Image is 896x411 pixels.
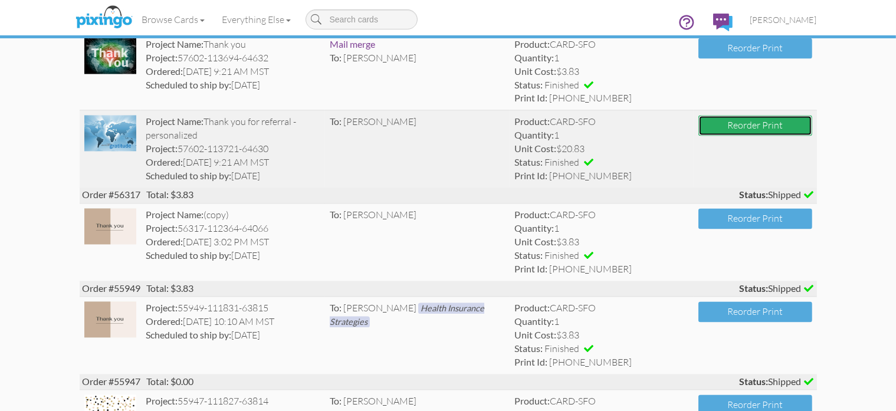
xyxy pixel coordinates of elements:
[146,170,321,183] div: [DATE]
[514,80,543,91] strong: Status:
[146,156,321,170] div: [DATE] 9:21 AM MST
[343,116,416,128] span: [PERSON_NAME]
[146,222,321,236] div: 56317-112364-64066
[741,5,826,35] a: [PERSON_NAME]
[146,157,183,168] strong: Ordered:
[146,302,321,315] div: 55949-111831-63815
[740,189,769,200] strong: Status:
[549,170,632,182] span: [PHONE_NUMBER]
[514,303,550,314] strong: Product:
[146,143,178,154] strong: Project:
[146,116,321,143] div: Thank you for referral - personalized
[330,52,342,64] span: To:
[146,303,178,314] strong: Project:
[514,52,554,64] strong: Quantity:
[330,116,342,127] span: To:
[84,302,136,338] img: 111831-1-1708530011623-f6c3752d1c8669b6-qa.jpg
[514,157,543,168] strong: Status:
[549,93,632,104] span: [PHONE_NUMBER]
[146,79,321,93] div: [DATE]
[147,376,194,387] span: Total: $0.00
[549,264,632,275] span: [PHONE_NUMBER]
[133,5,214,34] a: Browse Cards
[514,395,690,409] div: CARD-SFO
[343,52,416,64] span: [PERSON_NAME]
[514,343,543,354] strong: Status:
[306,9,418,29] input: Search cards
[544,343,579,355] span: Finished
[146,316,183,327] strong: Ordered:
[698,116,812,136] button: Reorder Print
[514,65,690,79] div: $3.83
[147,283,194,294] span: Total: $3.83
[146,143,321,156] div: 57602-113721-64630
[146,236,321,249] div: [DATE] 3:02 PM MST
[514,316,554,327] strong: Quantity:
[214,5,300,34] a: Everything Else
[740,282,814,296] span: Shipped
[514,93,547,104] strong: Print Id:
[514,396,550,407] strong: Product:
[514,223,554,234] strong: Quantity:
[514,236,556,248] strong: Unit Cost:
[73,3,135,32] img: pixingo logo
[80,374,817,390] div: Order #55947
[146,209,321,222] div: (copy)
[713,14,733,31] img: comments.svg
[740,376,814,389] span: Shipped
[146,52,178,64] strong: Project:
[750,15,817,25] span: [PERSON_NAME]
[698,302,812,323] button: Reorder Print
[514,250,543,261] strong: Status:
[544,80,579,91] span: Finished
[514,357,547,368] strong: Print Id:
[698,38,812,59] button: Reorder Print
[514,170,547,182] strong: Print Id:
[514,330,556,341] strong: Unit Cost:
[146,116,204,127] strong: Project Name:
[146,330,231,341] strong: Scheduled to ship by:
[80,188,817,203] div: Order #56317
[146,250,231,261] strong: Scheduled to ship by:
[514,302,690,315] div: CARD-SFO
[514,264,547,275] strong: Print Id:
[514,329,690,343] div: $3.83
[146,170,231,182] strong: Scheduled to ship by:
[330,209,342,221] span: To:
[84,209,136,245] img: 112364-1-1709674145152-d82d8d0b79ae451d-qa.jpg
[146,80,231,91] strong: Scheduled to ship by:
[146,315,321,329] div: [DATE] 10:10 AM MST
[514,143,556,154] strong: Unit Cost:
[146,66,183,77] strong: Ordered:
[146,236,183,248] strong: Ordered:
[84,38,136,74] img: 113690-1-1712271624718-27e5799345f634ff-qa.jpg
[146,65,321,79] div: [DATE] 9:21 AM MST
[514,130,554,141] strong: Quantity:
[146,52,321,65] div: 57602-113694-64632
[740,376,769,387] strong: Status:
[514,66,556,77] strong: Unit Cost:
[146,249,321,263] div: [DATE]
[343,396,416,407] span: [PERSON_NAME]
[514,236,690,249] div: $3.83
[544,250,579,262] span: Finished
[514,315,690,329] div: 1
[146,395,321,409] div: 55947-111827-63814
[740,189,814,202] span: Shipped
[514,116,690,129] div: CARD-SFO
[740,283,769,294] strong: Status:
[146,396,178,407] strong: Project:
[84,116,136,152] img: 113697-1-1712274080351-a07a9f3496669ad2-qa.jpg
[549,357,632,369] span: [PHONE_NUMBER]
[514,209,690,222] div: CARD-SFO
[146,209,204,221] strong: Project Name:
[330,303,342,314] span: To:
[514,52,690,65] div: 1
[147,189,194,200] span: Total: $3.83
[514,116,550,127] strong: Product:
[514,209,550,221] strong: Product:
[146,329,321,343] div: [DATE]
[80,281,817,297] div: Order #55949
[514,129,690,143] div: 1
[343,303,416,314] span: [PERSON_NAME]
